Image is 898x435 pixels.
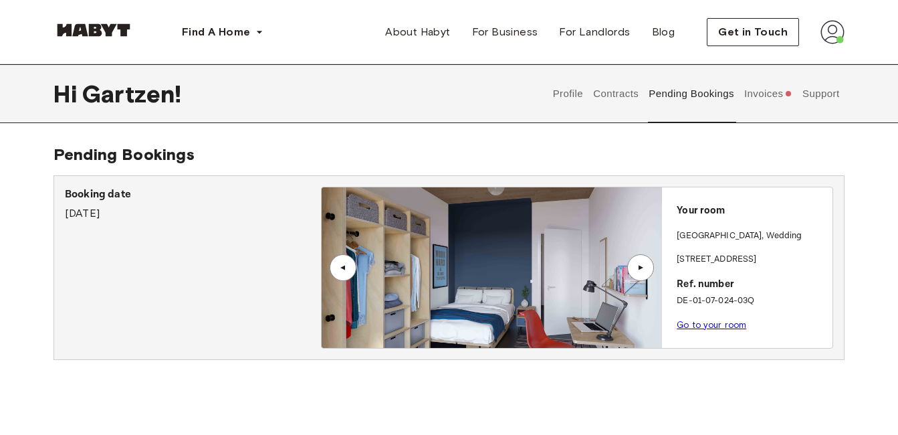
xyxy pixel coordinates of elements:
div: user profile tabs [548,64,845,123]
img: Habyt [53,23,134,37]
div: [DATE] [65,187,321,222]
a: Go to your room [677,320,746,330]
p: [STREET_ADDRESS] [677,253,827,266]
button: Find A Home [171,19,274,46]
div: ▲ [634,264,647,272]
a: For Business [461,19,549,46]
span: Blog [652,24,675,40]
img: Image of the room [322,187,662,348]
a: Blog [641,19,686,46]
a: About Habyt [374,19,461,46]
span: For Business [472,24,538,40]
span: Pending Bookings [53,145,195,164]
p: Your room [677,203,827,219]
span: Hi [53,80,82,108]
p: DE-01-07-024-03Q [677,294,827,308]
a: For Landlords [548,19,641,46]
span: For Landlords [559,24,630,40]
button: Invoices [742,64,794,123]
p: [GEOGRAPHIC_DATA] , Wedding [677,230,802,243]
span: Find A Home [182,24,250,40]
button: Pending Bookings [647,64,736,123]
p: Ref. number [677,277,827,292]
div: ▲ [336,264,350,272]
button: Get in Touch [707,18,799,46]
img: avatar [820,20,845,44]
span: About Habyt [385,24,450,40]
button: Profile [551,64,585,123]
span: Gartzen ! [82,80,181,108]
p: Booking date [65,187,321,203]
button: Contracts [592,64,641,123]
button: Support [800,64,841,123]
span: Get in Touch [718,24,788,40]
